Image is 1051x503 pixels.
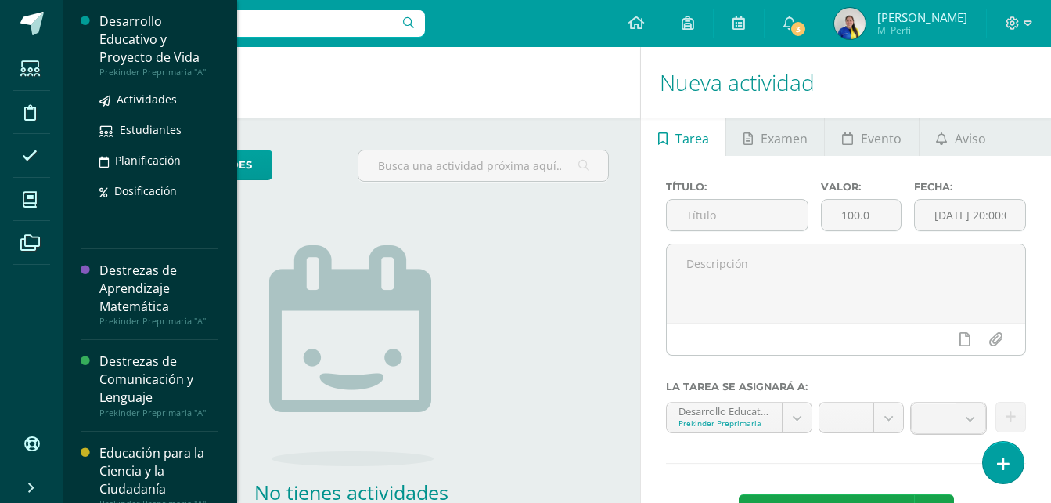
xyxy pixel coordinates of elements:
span: [PERSON_NAME] [877,9,967,25]
input: Busca una actividad próxima aquí... [358,150,608,181]
div: Prekinder Preprimaria [678,418,770,429]
a: Dosificación [99,182,218,200]
label: Fecha: [914,181,1026,193]
img: no_activities.png [269,245,434,466]
span: Aviso [955,120,986,157]
span: Actividades [117,92,177,107]
span: Dosificación [114,183,177,198]
a: Desarrollo Educativo y Proyecto de VidaPrekinder Preprimaria "A" [99,13,218,78]
label: Valor: [821,181,902,193]
img: 880cc2d5016cf71f2460439c001afa01.png [834,8,866,39]
div: Prekinder Preprimaria "A" [99,67,218,78]
a: Actividades [99,90,218,108]
a: Destrezas de Comunicación y LenguajePrekinder Preprimaria "A" [99,353,218,418]
input: Busca un usuario... [73,10,425,37]
input: Fecha de entrega [915,200,1025,230]
span: Evento [861,120,902,157]
input: Título [667,200,808,230]
label: Título: [666,181,808,193]
span: Mi Perfil [877,24,967,37]
a: Evento [825,118,918,156]
span: Planificación [115,153,181,168]
div: Prekinder Preprimaria "A" [99,407,218,418]
div: Educación para la Ciencia y la Ciudadanía [99,444,218,498]
h1: Actividades [81,47,621,118]
span: Tarea [675,120,709,157]
a: Aviso [920,118,1003,156]
div: Destrezas de Comunicación y Lenguaje [99,353,218,407]
label: La tarea se asignará a: [666,381,1026,393]
a: Desarrollo Educativo y Proyecto de Vida 'A'Prekinder Preprimaria [667,403,812,432]
h1: Nueva actividad [660,47,1032,118]
input: Puntos máximos [822,200,901,230]
a: Destrezas de Aprendizaje MatemáticaPrekinder Preprimaria "A" [99,262,218,327]
span: 3 [790,20,807,38]
a: Estudiantes [99,121,218,139]
span: Estudiantes [120,122,182,137]
a: Tarea [641,118,725,156]
a: Examen [726,118,824,156]
div: Desarrollo Educativo y Proyecto de Vida 'A' [678,403,770,418]
div: Destrezas de Aprendizaje Matemática [99,262,218,316]
div: Prekinder Preprimaria "A" [99,316,218,327]
span: Examen [761,120,808,157]
div: Desarrollo Educativo y Proyecto de Vida [99,13,218,67]
a: Planificación [99,151,218,169]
